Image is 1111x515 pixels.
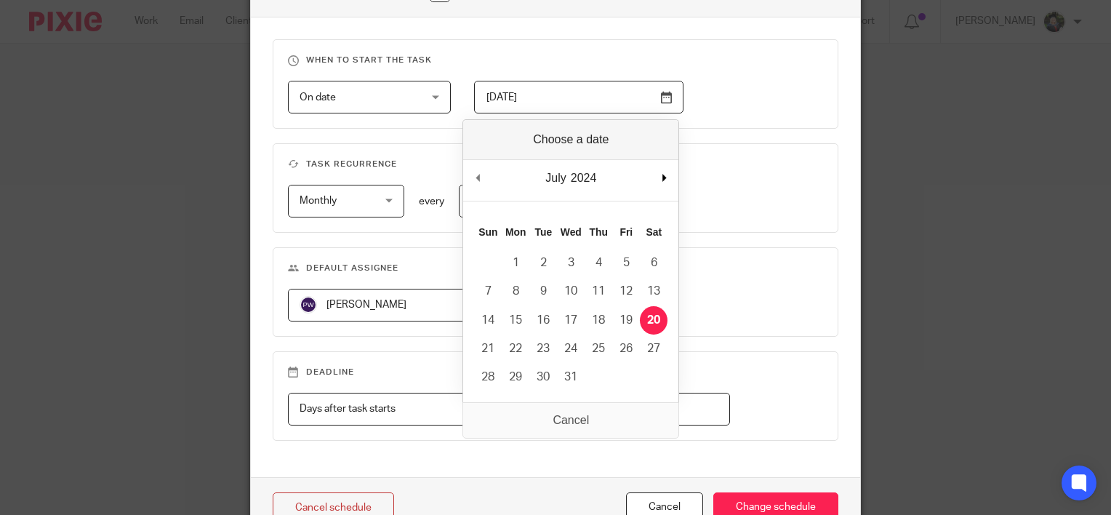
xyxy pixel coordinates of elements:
[585,335,612,363] button: 25
[474,363,502,391] button: 28
[561,226,582,238] abbr: Wednesday
[502,249,529,277] button: 1
[612,277,640,306] button: 12
[543,167,568,189] div: July
[300,404,396,414] span: Days after task starts
[590,226,608,238] abbr: Thursday
[502,335,529,363] button: 22
[569,167,599,189] div: 2024
[612,335,640,363] button: 26
[640,335,667,363] button: 27
[657,167,671,189] button: Next Month
[300,92,336,103] span: On date
[640,249,667,277] button: 6
[505,226,526,238] abbr: Monday
[300,296,317,314] img: svg%3E
[585,277,612,306] button: 11
[640,306,667,335] button: 20
[300,196,337,206] span: Monthly
[474,335,502,363] button: 21
[557,306,585,335] button: 17
[529,306,557,335] button: 16
[585,306,612,335] button: 18
[502,363,529,391] button: 29
[478,226,497,238] abbr: Sunday
[619,226,633,238] abbr: Friday
[646,226,662,238] abbr: Saturday
[288,55,823,66] h3: When to start the task
[612,249,640,277] button: 5
[502,306,529,335] button: 15
[640,277,667,306] button: 13
[529,249,557,277] button: 2
[557,363,585,391] button: 31
[419,194,444,209] p: every
[288,263,823,274] h3: Default assignee
[326,300,406,310] span: [PERSON_NAME]
[612,306,640,335] button: 19
[557,335,585,363] button: 24
[288,159,823,170] h3: Task recurrence
[288,367,823,378] h3: Deadline
[557,277,585,306] button: 10
[557,249,585,277] button: 3
[529,335,557,363] button: 23
[535,226,553,238] abbr: Tuesday
[585,249,612,277] button: 4
[502,277,529,306] button: 8
[474,81,684,113] input: Use the arrow keys to pick a date
[529,277,557,306] button: 9
[470,167,485,189] button: Previous Month
[474,306,502,335] button: 14
[474,277,502,306] button: 7
[529,363,557,391] button: 30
